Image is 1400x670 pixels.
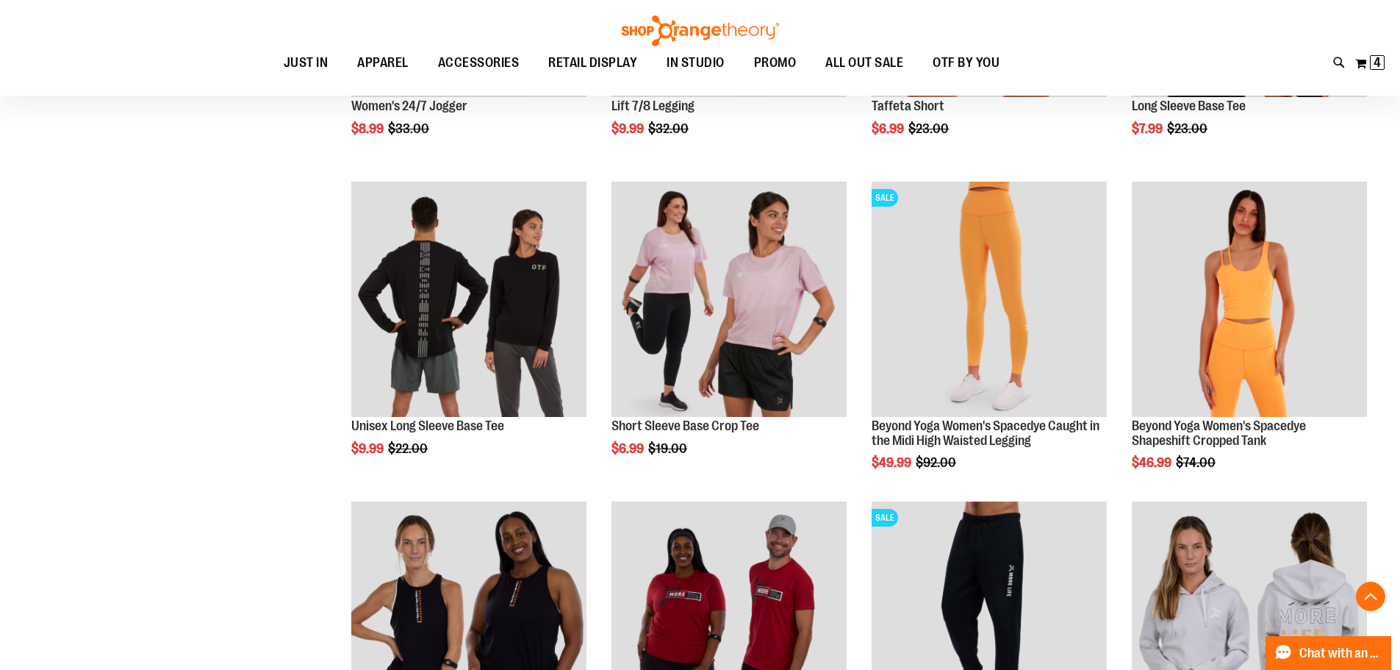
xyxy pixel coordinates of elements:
[872,99,944,113] a: Taffeta Short
[611,441,646,456] span: $6.99
[388,441,430,456] span: $22.00
[351,182,586,419] a: Product image for Unisex Long Sleeve Base Tee
[1132,121,1165,136] span: $7.99
[1132,182,1367,417] img: Product image for Beyond Yoga Womens Spacedye Shapeshift Cropped Tank
[1132,418,1306,448] a: Beyond Yoga Women's Spacedye Shapeshift Cropped Tank
[351,99,467,113] a: Women's 24/7 Jogger
[548,46,637,79] span: RETAIL DISPLAY
[611,121,646,136] span: $9.99
[611,418,759,433] a: Short Sleeve Base Crop Tee
[438,46,520,79] span: ACCESSORIES
[1176,455,1218,470] span: $74.00
[648,441,689,456] span: $19.00
[872,418,1099,448] a: Beyond Yoga Women's Spacedye Caught in the Midi High Waisted Legging
[1266,636,1392,670] button: Chat with an Expert
[611,99,694,113] a: Lift 7/8 Legging
[1167,121,1210,136] span: $23.00
[351,182,586,417] img: Product image for Unisex Long Sleeve Base Tee
[351,418,504,433] a: Unisex Long Sleeve Base Tee
[872,189,898,207] span: SALE
[1124,174,1374,507] div: product
[872,455,913,470] span: $49.99
[351,441,386,456] span: $9.99
[872,509,898,527] span: SALE
[1299,646,1382,660] span: Chat with an Expert
[284,46,329,79] span: JUST IN
[872,182,1107,417] img: Product image for Beyond Yoga Womens Spacedye Caught in the Midi High Waisted Legging
[933,46,999,79] span: OTF BY YOU
[754,46,797,79] span: PROMO
[916,455,958,470] span: $92.00
[1356,582,1385,611] button: Back To Top
[604,174,854,493] div: product
[357,46,409,79] span: APPAREL
[1132,182,1367,419] a: Product image for Beyond Yoga Womens Spacedye Shapeshift Cropped Tank
[648,121,691,136] span: $32.00
[667,46,725,79] span: IN STUDIO
[611,182,847,419] a: Product image for Short Sleeve Base Crop Tee
[825,46,903,79] span: ALL OUT SALE
[864,174,1114,507] div: product
[351,121,386,136] span: $8.99
[1132,455,1174,470] span: $46.99
[872,121,906,136] span: $6.99
[611,182,847,417] img: Product image for Short Sleeve Base Crop Tee
[344,174,594,493] div: product
[388,121,431,136] span: $33.00
[620,15,781,46] img: Shop Orangetheory
[872,182,1107,419] a: Product image for Beyond Yoga Womens Spacedye Caught in the Midi High Waisted LeggingSALE
[908,121,951,136] span: $23.00
[1132,99,1246,113] a: Long Sleeve Base Tee
[1374,55,1381,70] span: 4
